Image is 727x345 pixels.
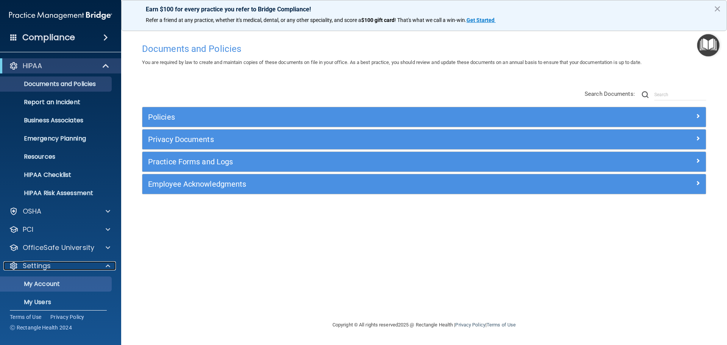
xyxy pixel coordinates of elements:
img: ic-search.3b580494.png [642,91,649,98]
a: PCI [9,225,110,234]
a: OfficeSafe University [9,243,110,252]
a: Privacy Policy [50,313,84,321]
h5: Privacy Documents [148,135,559,144]
p: Business Associates [5,117,108,124]
a: Employee Acknowledgments [148,178,700,190]
a: Terms of Use [487,322,516,328]
span: ! That's what we call a win-win. [395,17,466,23]
h4: Compliance [22,32,75,43]
p: Report an Incident [5,98,108,106]
span: You are required by law to create and maintain copies of these documents on file in your office. ... [142,59,641,65]
p: Settings [23,261,51,270]
a: Get Started [466,17,496,23]
span: Ⓒ Rectangle Health 2024 [10,324,72,331]
p: Resources [5,153,108,161]
a: Settings [9,261,110,270]
div: Copyright © All rights reserved 2025 @ Rectangle Health | | [286,313,562,337]
h5: Policies [148,113,559,121]
a: OSHA [9,207,110,216]
h5: Practice Forms and Logs [148,158,559,166]
a: HIPAA [9,61,110,70]
p: HIPAA Checklist [5,171,108,179]
span: Search Documents: [585,91,635,97]
img: PMB logo [9,8,112,23]
strong: $100 gift card [361,17,395,23]
p: PCI [23,225,33,234]
p: My Users [5,298,108,306]
input: Search [654,89,706,100]
a: Terms of Use [10,313,41,321]
button: Close [714,3,721,15]
p: Earn $100 for every practice you refer to Bridge Compliance! [146,6,702,13]
a: Policies [148,111,700,123]
a: Practice Forms and Logs [148,156,700,168]
p: My Account [5,280,108,288]
p: HIPAA [23,61,42,70]
button: Open Resource Center [697,34,719,56]
p: Documents and Policies [5,80,108,88]
p: HIPAA Risk Assessment [5,189,108,197]
strong: Get Started [466,17,495,23]
a: Privacy Documents [148,133,700,145]
p: Emergency Planning [5,135,108,142]
h4: Documents and Policies [142,44,706,54]
h5: Employee Acknowledgments [148,180,559,188]
span: Refer a friend at any practice, whether it's medical, dental, or any other speciality, and score a [146,17,361,23]
p: OfficeSafe University [23,243,94,252]
a: Privacy Policy [455,322,485,328]
p: OSHA [23,207,42,216]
